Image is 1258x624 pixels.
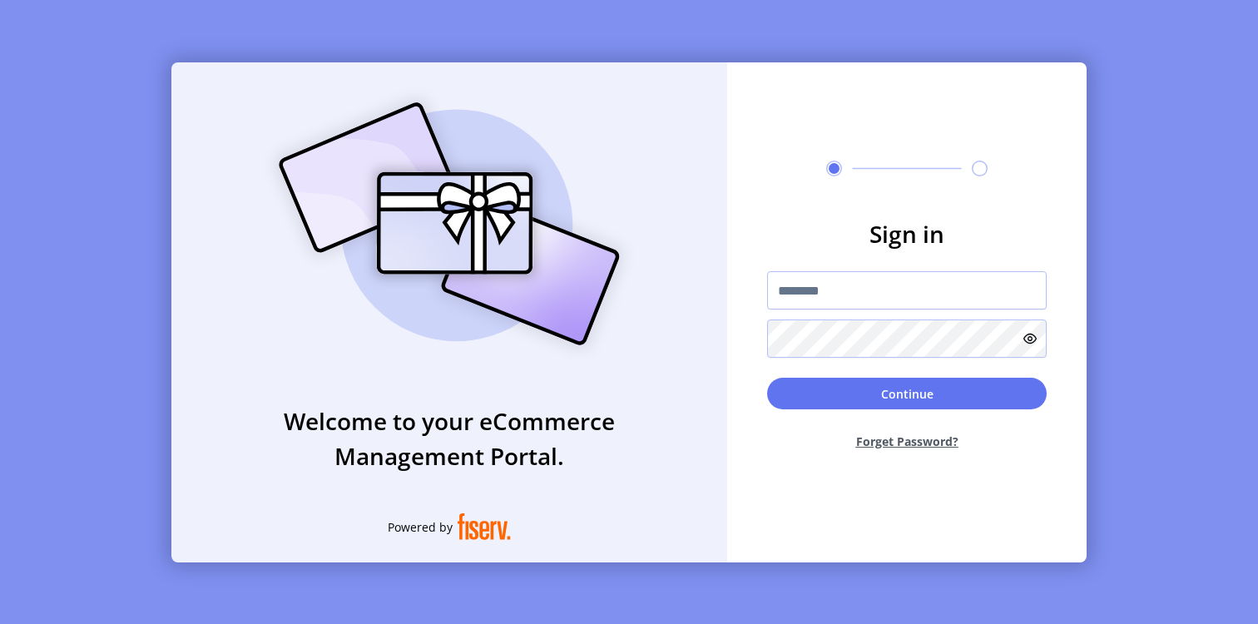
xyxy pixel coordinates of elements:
[388,518,453,536] span: Powered by
[767,216,1047,251] h3: Sign in
[254,84,645,364] img: card_Illustration.svg
[767,419,1047,463] button: Forget Password?
[767,378,1047,409] button: Continue
[171,404,727,473] h3: Welcome to your eCommerce Management Portal.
